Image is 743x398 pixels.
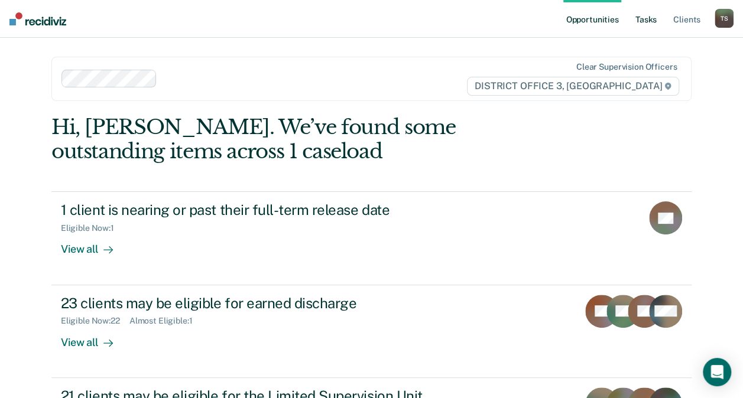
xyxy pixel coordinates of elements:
[61,201,476,218] div: 1 client is nearing or past their full-term release date
[61,295,476,312] div: 23 clients may be eligible for earned discharge
[715,9,734,28] div: T S
[61,233,127,256] div: View all
[703,358,731,386] div: Open Intercom Messenger
[51,191,692,285] a: 1 client is nearing or past their full-term release dateEligible Now:1View all
[9,12,66,25] img: Recidiviz
[715,9,734,28] button: TS
[51,285,692,378] a: 23 clients may be eligible for earned dischargeEligible Now:22Almost Eligible:1View all
[129,316,202,326] div: Almost Eligible : 1
[61,316,129,326] div: Eligible Now : 22
[467,77,679,96] span: DISTRICT OFFICE 3, [GEOGRAPHIC_DATA]
[61,326,127,349] div: View all
[576,62,677,72] div: Clear supervision officers
[51,115,564,164] div: Hi, [PERSON_NAME]. We’ve found some outstanding items across 1 caseload
[61,223,124,233] div: Eligible Now : 1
